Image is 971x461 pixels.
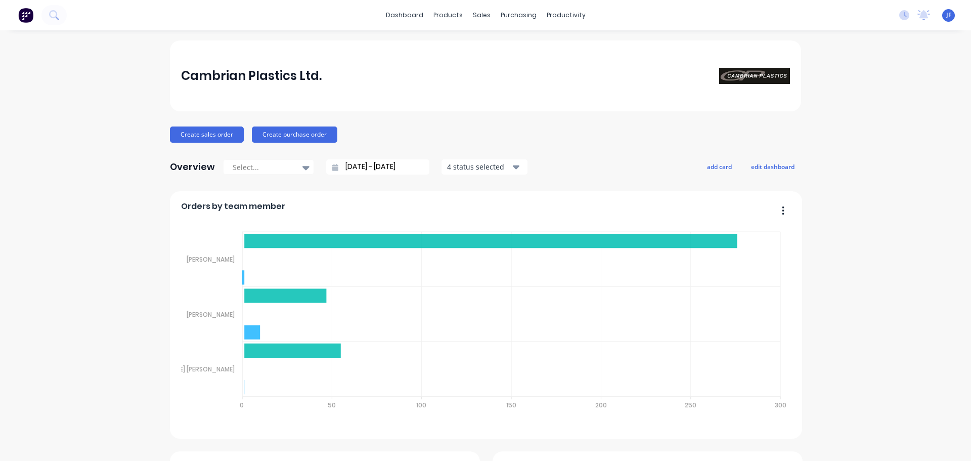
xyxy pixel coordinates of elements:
[327,401,335,409] tspan: 50
[170,157,215,177] div: Overview
[381,8,428,23] a: dashboard
[496,8,542,23] div: purchasing
[252,127,337,143] button: Create purchase order
[542,8,591,23] div: productivity
[946,11,951,20] span: JF
[170,127,244,143] button: Create sales order
[774,401,786,409] tspan: 300
[468,8,496,23] div: sales
[685,401,696,409] tspan: 250
[428,8,468,23] div: products
[137,365,235,373] tspan: [PERSON_NAME] [PERSON_NAME]
[595,401,606,409] tspan: 200
[18,8,33,23] img: Factory
[506,401,516,409] tspan: 150
[181,66,322,86] div: Cambrian Plastics Ltd.
[187,310,235,318] tspan: [PERSON_NAME]
[744,160,801,173] button: edit dashboard
[719,68,790,84] img: Cambrian Plastics Ltd.
[181,200,285,213] span: Orders by team member
[442,159,527,175] button: 4 status selected
[416,401,426,409] tspan: 100
[700,160,738,173] button: add card
[447,161,511,172] div: 4 status selected
[240,401,244,409] tspan: 0
[187,255,235,264] tspan: [PERSON_NAME]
